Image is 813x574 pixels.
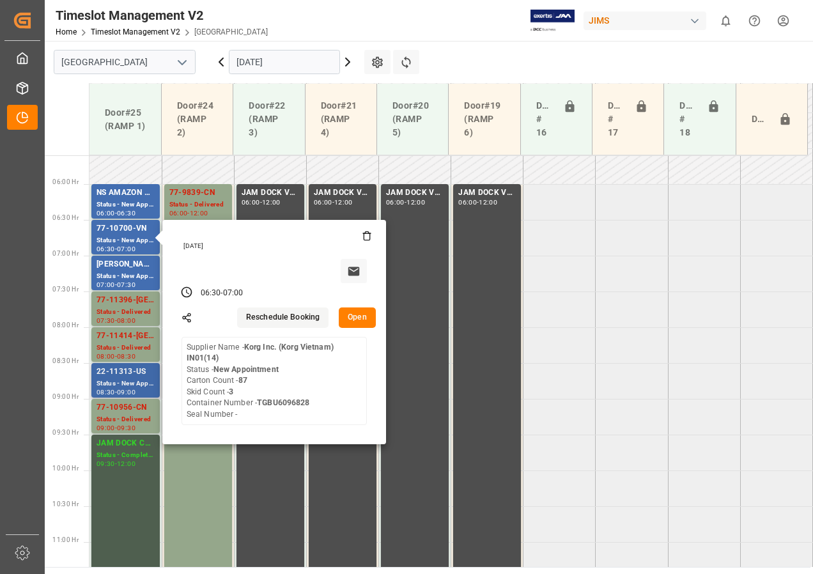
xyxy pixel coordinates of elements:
[97,378,155,389] div: Status - New Appointment
[97,222,155,235] div: 77-10700-VN
[97,246,115,252] div: 06:30
[316,94,366,144] div: Door#21 (RAMP 4)
[117,318,135,323] div: 08:00
[339,307,376,328] button: Open
[115,461,117,467] div: -
[52,536,79,543] span: 11:00 Hr
[169,187,227,199] div: 77-9839-CN
[458,187,516,199] div: JAM DOCK VOLUME CONTROL
[407,199,425,205] div: 12:00
[603,94,630,144] div: Doors # 17
[52,393,79,400] span: 09:00 Hr
[97,437,155,450] div: JAM DOCK CONTROL
[458,199,477,205] div: 06:00
[117,389,135,395] div: 09:00
[117,353,135,359] div: 08:30
[169,199,227,210] div: Status - Delivered
[97,307,155,318] div: Status - Delivered
[115,389,117,395] div: -
[172,52,191,72] button: open menu
[257,398,309,407] b: TGBU6096828
[221,288,222,299] div: -
[115,353,117,359] div: -
[97,258,155,271] div: [PERSON_NAME] / ULINE
[52,429,79,436] span: 09:30 Hr
[479,199,497,205] div: 12:00
[97,366,155,378] div: 22-11313-US
[190,210,208,216] div: 12:00
[584,12,706,30] div: JIMS
[674,94,701,144] div: Doors # 18
[97,282,115,288] div: 07:00
[531,94,558,144] div: Doors # 16
[97,318,115,323] div: 07:30
[187,342,362,421] div: Supplier Name - Status - Carton Count - Skid Count - Container Number - Seal Number -
[117,425,135,431] div: 09:30
[97,271,155,282] div: Status - New Appointment
[97,461,115,467] div: 09:30
[97,343,155,353] div: Status - Delivered
[242,187,299,199] div: JAM DOCK VOLUME CONTROL
[201,288,221,299] div: 06:30
[229,387,233,396] b: 3
[115,425,117,431] div: -
[117,461,135,467] div: 12:00
[405,199,407,205] div: -
[229,50,340,74] input: DD-MM-YYYY
[97,450,155,461] div: Status - Completed
[242,199,260,205] div: 06:00
[52,178,79,185] span: 06:00 Hr
[584,8,711,33] button: JIMS
[332,199,334,205] div: -
[97,187,155,199] div: NS AMAZON RETURNS
[97,294,155,307] div: 77-11396-[GEOGRAPHIC_DATA]
[91,27,180,36] a: Timeslot Management V2
[97,199,155,210] div: Status - New Appointment
[97,330,155,343] div: 77-11414-[GEOGRAPHIC_DATA]
[97,401,155,414] div: 77-10956-CN
[117,282,135,288] div: 07:30
[179,242,372,251] div: [DATE]
[711,6,740,35] button: show 0 new notifications
[262,199,281,205] div: 12:00
[52,357,79,364] span: 08:30 Hr
[97,210,115,216] div: 06:00
[115,246,117,252] div: -
[97,353,115,359] div: 08:00
[237,307,329,328] button: Reschedule Booking
[169,210,188,216] div: 06:00
[100,101,151,138] div: Door#25 (RAMP 1)
[115,210,117,216] div: -
[260,199,262,205] div: -
[52,214,79,221] span: 06:30 Hr
[459,94,509,144] div: Door#19 (RAMP 6)
[172,94,222,144] div: Door#24 (RAMP 2)
[97,425,115,431] div: 09:00
[117,210,135,216] div: 06:30
[187,210,189,216] div: -
[97,235,155,246] div: Status - New Appointment
[52,500,79,508] span: 10:30 Hr
[386,199,405,205] div: 06:00
[97,389,115,395] div: 08:30
[52,465,79,472] span: 10:00 Hr
[747,107,773,132] div: Door#23
[740,6,769,35] button: Help Center
[52,286,79,293] span: 07:30 Hr
[314,199,332,205] div: 06:00
[530,10,575,32] img: Exertis%20JAM%20-%20Email%20Logo.jpg_1722504956.jpg
[477,199,479,205] div: -
[386,187,444,199] div: JAM DOCK VOLUME CONTROL
[238,376,247,385] b: 87
[52,322,79,329] span: 08:00 Hr
[187,343,334,363] b: Korg Inc. (Korg Vietnam) IN01(14)
[117,246,135,252] div: 07:00
[115,318,117,323] div: -
[334,199,353,205] div: 12:00
[56,27,77,36] a: Home
[54,50,196,74] input: Type to search/select
[56,6,268,25] div: Timeslot Management V2
[387,94,438,144] div: Door#20 (RAMP 5)
[244,94,294,144] div: Door#22 (RAMP 3)
[97,414,155,425] div: Status - Delivered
